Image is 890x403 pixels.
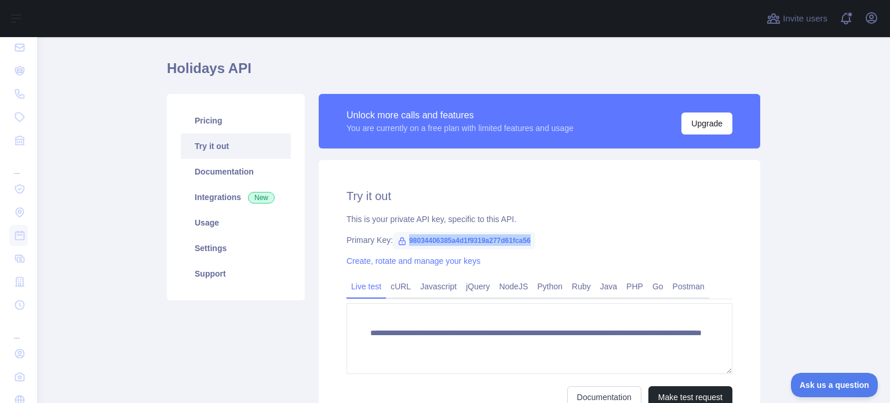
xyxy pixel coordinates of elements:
[9,318,28,341] div: ...
[181,210,291,235] a: Usage
[181,159,291,184] a: Documentation
[681,112,732,135] button: Upgrade
[386,277,415,296] a: cURL
[346,188,732,204] h2: Try it out
[9,153,28,176] div: ...
[764,9,830,28] button: Invite users
[346,234,732,246] div: Primary Key:
[532,277,567,296] a: Python
[346,122,574,134] div: You are currently on a free plan with limited features and usage
[346,277,386,296] a: Live test
[567,277,596,296] a: Ruby
[791,373,878,397] iframe: Toggle Customer Support
[622,277,648,296] a: PHP
[167,59,760,87] h1: Holidays API
[248,192,275,204] span: New
[181,235,291,261] a: Settings
[181,184,291,210] a: Integrations New
[783,12,827,26] span: Invite users
[415,277,461,296] a: Javascript
[393,232,535,249] span: 98034406385a4d1f9319a277d61fca56
[596,277,622,296] a: Java
[461,277,494,296] a: jQuery
[346,256,480,266] a: Create, rotate and manage your keys
[668,277,709,296] a: Postman
[494,277,532,296] a: NodeJS
[346,108,574,122] div: Unlock more calls and features
[181,133,291,159] a: Try it out
[181,108,291,133] a: Pricing
[181,261,291,286] a: Support
[648,277,668,296] a: Go
[346,213,732,225] div: This is your private API key, specific to this API.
